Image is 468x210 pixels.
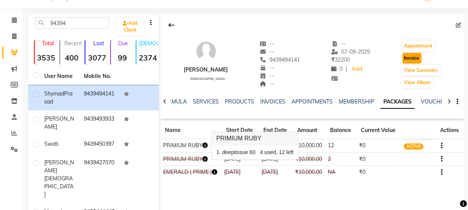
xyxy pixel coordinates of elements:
strong: 99 [111,53,134,62]
span: -- [260,48,274,55]
th: Actions [436,122,464,139]
td: 9439493933 [79,110,119,135]
td: ₹10,000.00 [293,139,325,153]
a: VOUCHERS [421,98,451,105]
span: ₹ [331,56,335,63]
span: 32200 [331,56,350,63]
span: 9439494141 [260,56,300,63]
a: INVOICES [260,98,285,105]
span: CONSUMED [404,157,432,163]
td: PRIMIUM RUBY [160,139,221,153]
span: -- [331,40,346,47]
span: 07-09-2025 [331,48,370,55]
a: FORMULA [160,98,187,105]
p: Total [38,40,58,47]
p: Recent [63,40,83,47]
button: View Album [402,77,433,88]
td: ₹10,000.00 [293,153,325,166]
td: ₹0 [356,139,401,153]
th: End Date [259,122,293,139]
input: Search by Name/Mobile/Email/Code [35,17,109,29]
td: ₹0 [356,166,401,179]
span: -- [260,40,274,47]
td: NA [325,166,356,179]
span: ACTIVE [404,143,423,150]
td: 9439427070 [79,154,119,203]
button: Invoice [402,53,422,64]
span: | [346,65,347,73]
a: Add [350,64,364,75]
div: [PERSON_NAME] [184,66,228,74]
span: [DEMOGRAPHIC_DATA] [44,175,74,198]
button: Appointment [402,41,435,51]
td: [DATE] [259,166,293,179]
span: [DEMOGRAPHIC_DATA] [190,77,225,81]
span: [PERSON_NAME] [44,159,74,174]
a: PRODUCTS [225,98,254,105]
span: -- [260,64,274,71]
td: EMERALD ( PRIME ) [160,166,221,179]
div: Back to Client [163,18,180,32]
td: 9439494141 [79,85,119,110]
a: PACKAGES [380,95,415,109]
strong: 3077 [85,53,109,62]
th: Name [160,122,221,139]
h3: PRIMIUM RUBY [212,132,298,145]
th: Amount [293,122,325,139]
p: Due [112,40,134,47]
span: -- [260,72,274,79]
strong: 3535 [35,53,58,62]
span: CONSUMED [404,170,432,176]
a: SERVICES [193,98,219,105]
td: [DATE] [222,166,259,179]
button: View Summary [402,65,440,76]
td: ₹0 [356,153,401,166]
span: 1. deeptissue 60 [216,149,256,157]
th: Balance [325,122,356,139]
td: PRIMIUM RUBY [160,153,221,166]
strong: 400 [60,53,83,62]
p: [DEMOGRAPHIC_DATA] [139,40,160,47]
img: avatar [195,40,218,63]
th: User Name [40,68,79,85]
p: Lost [88,40,109,47]
span: [PERSON_NAME] [44,115,74,130]
a: APPOINTMENTS [292,98,333,105]
span: Swati [44,140,58,147]
a: Add Client [116,18,144,35]
td: 2 [325,153,356,166]
strong: 2374 [136,53,160,62]
th: Mobile No. [79,68,119,85]
span: 4 used, 12 left [260,149,293,157]
td: ₹10,000.00 [293,166,325,179]
a: MEMBERSHIP [339,98,374,105]
span: -- [260,80,274,87]
th: Current Value [356,122,401,139]
th: Start Date [222,122,259,139]
span: Shymad [44,90,64,97]
span: 0 [331,65,343,72]
td: 9439450397 [79,135,119,154]
td: 12 [325,139,356,153]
